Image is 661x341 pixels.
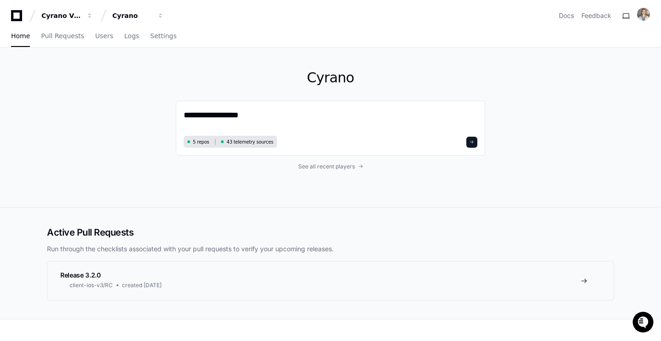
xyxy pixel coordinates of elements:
[47,244,614,254] p: Run through the checklists associated with your pull requests to verify your upcoming releases.
[41,33,84,39] span: Pull Requests
[41,11,81,20] div: Cyrano Video
[150,33,176,39] span: Settings
[226,139,273,145] span: 43 telemetry sources
[47,226,614,239] h2: Active Pull Requests
[124,26,139,47] a: Logs
[9,69,26,85] img: 1736555170064-99ba0984-63c1-480f-8ee9-699278ef63ed
[60,271,100,279] span: Release 3.2.0
[150,26,176,47] a: Settings
[581,11,611,20] button: Feedback
[124,33,139,39] span: Logs
[38,7,97,24] button: Cyrano Video
[157,71,168,82] button: Start new chat
[70,282,113,289] span: client-ios-v3/RC
[637,8,650,21] img: ACg8ocJO8VN_7b61Vw3tMlKuMbs9c5utxvPqUEmLWEh-0kh1=s96-c
[109,7,168,24] button: Cyrano
[11,26,30,47] a: Home
[11,33,30,39] span: Home
[176,69,485,86] h1: Cyrano
[65,96,111,104] a: Powered byPylon
[632,311,656,335] iframe: Open customer support
[47,261,614,300] a: Release 3.2.0client-ios-v3/RCcreated [DATE]
[559,11,574,20] a: Docs
[122,282,162,289] span: created [DATE]
[298,163,355,170] span: See all recent players
[92,97,111,104] span: Pylon
[193,139,209,145] span: 5 repos
[95,26,113,47] a: Users
[176,163,485,170] a: See all recent players
[9,9,28,28] img: PlayerZero
[95,33,113,39] span: Users
[31,78,116,85] div: We're available if you need us!
[31,69,151,78] div: Start new chat
[9,37,168,52] div: Welcome
[112,11,152,20] div: Cyrano
[41,26,84,47] a: Pull Requests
